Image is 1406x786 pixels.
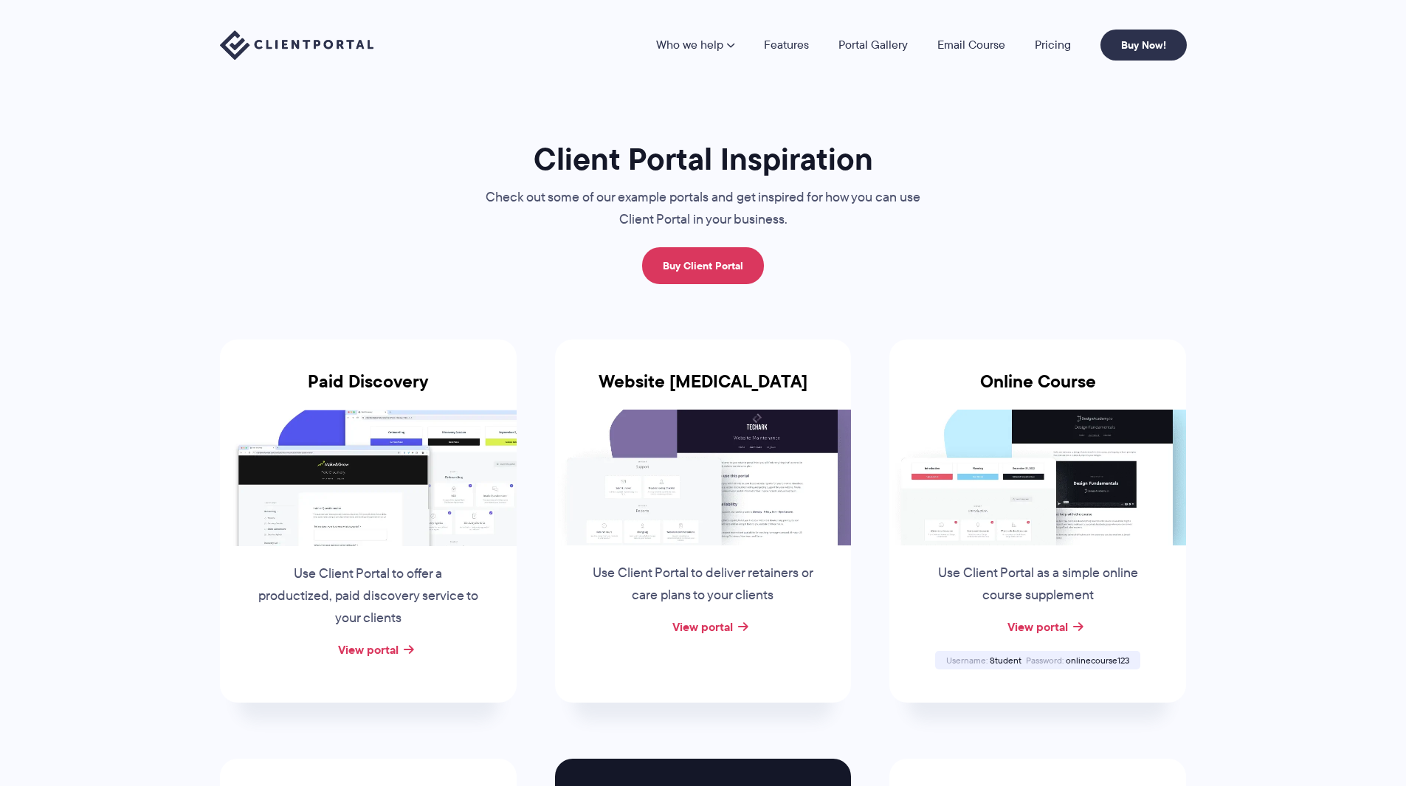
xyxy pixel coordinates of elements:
span: onlinecourse123 [1066,654,1129,666]
span: Password [1026,654,1064,666]
span: Student [990,654,1021,666]
p: Use Client Portal to offer a productized, paid discovery service to your clients [256,563,480,630]
h3: Paid Discovery [220,371,517,410]
a: View portal [338,641,399,658]
p: Use Client Portal to deliver retainers or care plans to your clients [590,562,815,607]
a: Portal Gallery [838,39,908,51]
a: Email Course [937,39,1005,51]
a: View portal [1007,618,1068,635]
a: Who we help [656,39,734,51]
p: Use Client Portal as a simple online course supplement [926,562,1150,607]
a: Buy Now! [1100,30,1187,61]
span: Username [946,654,988,666]
h1: Client Portal Inspiration [456,139,951,179]
h3: Website [MEDICAL_DATA] [555,371,852,410]
h3: Online Course [889,371,1186,410]
a: View portal [672,618,733,635]
p: Check out some of our example portals and get inspired for how you can use Client Portal in your ... [456,187,951,231]
a: Features [764,39,809,51]
a: Buy Client Portal [642,247,764,284]
a: Pricing [1035,39,1071,51]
